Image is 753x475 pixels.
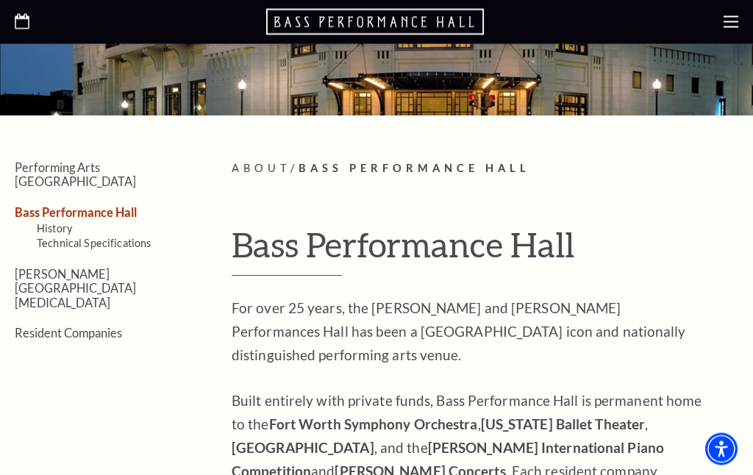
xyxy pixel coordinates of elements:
a: Open this option [266,7,487,37]
a: [PERSON_NAME][GEOGRAPHIC_DATA][MEDICAL_DATA] [15,268,136,310]
a: Performing Arts [GEOGRAPHIC_DATA] [15,161,136,189]
a: History [37,223,72,235]
span: Bass Performance Hall [299,162,530,175]
a: Open this option [15,14,29,31]
strong: [GEOGRAPHIC_DATA] [232,440,374,457]
h1: Bass Performance Hall [232,226,738,276]
div: Accessibility Menu [705,433,738,465]
a: Technical Specifications [37,238,151,250]
p: / [232,160,738,179]
p: For over 25 years, the [PERSON_NAME] and [PERSON_NAME] Performances Hall has been a [GEOGRAPHIC_D... [232,297,710,368]
span: About [232,162,290,175]
a: Resident Companies [15,326,122,340]
strong: Fort Worth Symphony Orchestra [269,416,478,433]
a: Bass Performance Hall [15,206,137,220]
strong: [US_STATE] Ballet Theater [481,416,646,433]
